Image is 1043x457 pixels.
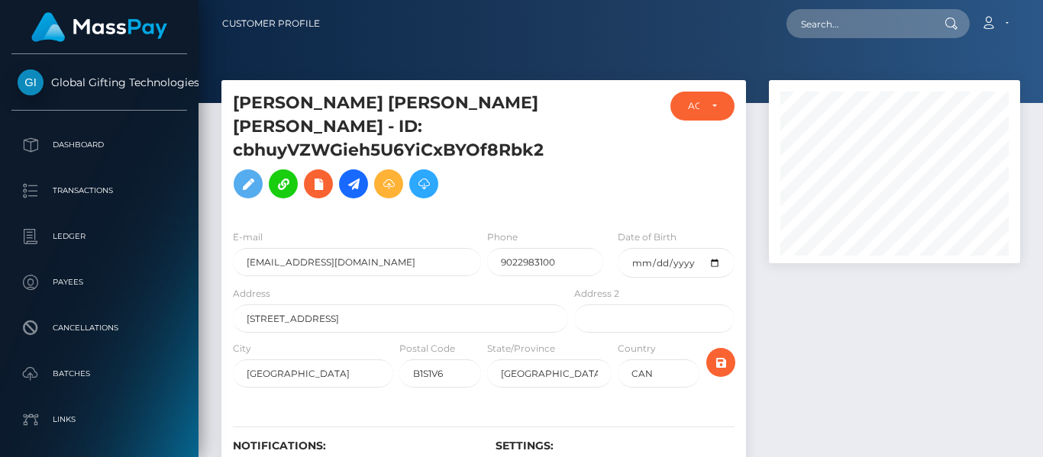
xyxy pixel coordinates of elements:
[487,342,555,356] label: State/Province
[31,12,167,42] img: MassPay Logo
[574,287,619,301] label: Address 2
[233,342,251,356] label: City
[233,92,560,206] h5: [PERSON_NAME] [PERSON_NAME] [PERSON_NAME] - ID: cbhuyVZWGieh5U6YiCxBYOf8Rbk2
[11,355,187,393] a: Batches
[18,408,181,431] p: Links
[688,100,700,112] div: ACTIVE
[670,92,735,121] button: ACTIVE
[618,342,656,356] label: Country
[11,76,187,89] span: Global Gifting Technologies Inc
[18,317,181,340] p: Cancellations
[18,134,181,156] p: Dashboard
[786,9,930,38] input: Search...
[618,230,676,244] label: Date of Birth
[233,439,473,452] h6: Notifications:
[18,69,44,95] img: Global Gifting Technologies Inc
[11,172,187,210] a: Transactions
[18,271,181,294] p: Payees
[11,263,187,301] a: Payees
[11,126,187,164] a: Dashboard
[11,401,187,439] a: Links
[487,230,518,244] label: Phone
[222,8,320,40] a: Customer Profile
[11,217,187,256] a: Ledger
[339,169,368,198] a: Initiate Payout
[496,439,735,452] h6: Settings:
[18,179,181,202] p: Transactions
[233,287,270,301] label: Address
[399,342,455,356] label: Postal Code
[18,362,181,385] p: Batches
[233,230,263,244] label: E-mail
[18,225,181,248] p: Ledger
[11,309,187,347] a: Cancellations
